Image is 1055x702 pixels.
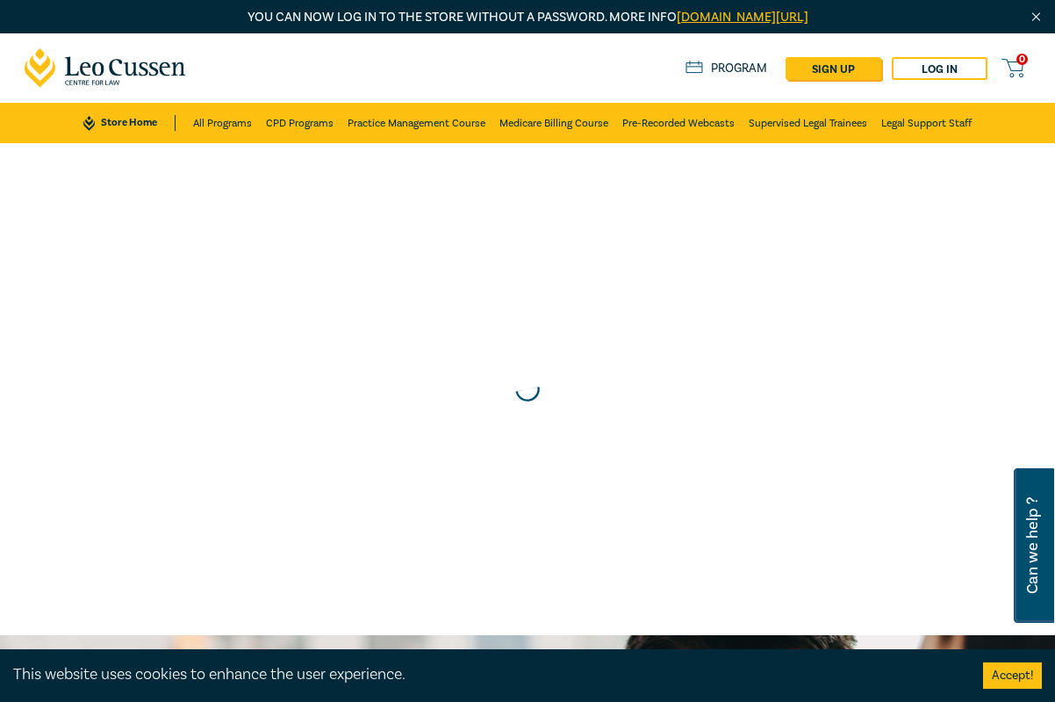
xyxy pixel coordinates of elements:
[786,57,881,80] a: sign up
[677,9,808,25] a: [DOMAIN_NAME][URL]
[1024,479,1041,612] span: Can we help ?
[622,103,735,143] a: Pre-Recorded Webcasts
[348,103,485,143] a: Practice Management Course
[1029,10,1044,25] img: Close
[266,103,334,143] a: CPD Programs
[881,103,972,143] a: Legal Support Staff
[1016,54,1028,65] span: 0
[83,115,176,131] a: Store Home
[499,103,608,143] a: Medicare Billing Course
[193,103,252,143] a: All Programs
[983,662,1042,689] button: Accept cookies
[749,103,867,143] a: Supervised Legal Trainees
[13,663,957,686] div: This website uses cookies to enhance the user experience.
[25,8,1030,27] p: You can now log in to the store without a password. More info
[685,61,767,76] a: Program
[892,57,987,80] a: Log in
